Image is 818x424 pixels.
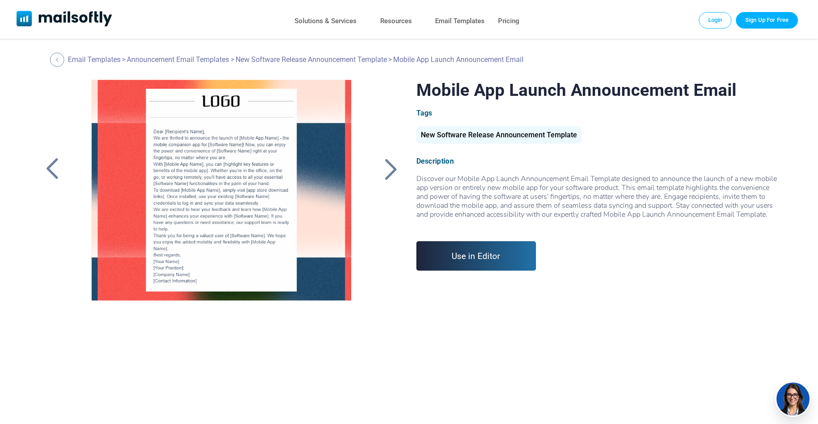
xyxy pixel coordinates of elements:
[416,241,536,271] a: Use in Editor
[416,109,777,117] div: Tags
[416,134,581,138] a: New Software Release Announcement Template
[379,157,402,181] a: Back
[699,12,732,28] a: Login
[416,126,581,144] div: New Software Release Announcement Template
[435,15,485,28] a: Email Templates
[68,55,120,64] a: Email Templates
[127,55,229,64] a: Announcement Email Templates
[41,157,63,181] a: Back
[736,12,798,28] a: Trial
[498,15,519,28] a: Pricing
[416,157,777,165] div: Description
[416,80,777,100] h1: Mobile App Launch Announcement Email
[380,15,412,28] a: Resources
[17,11,112,28] a: Mailsoftly
[295,15,357,28] a: Solutions & Services
[77,80,366,303] a: Mobile App Launch Announcement Email
[416,174,777,228] span: Discover our Mobile App Launch Announcement Email Template designed to announce the launch of a n...
[236,55,387,64] a: New Software Release Announcement Template
[50,53,66,67] a: Back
